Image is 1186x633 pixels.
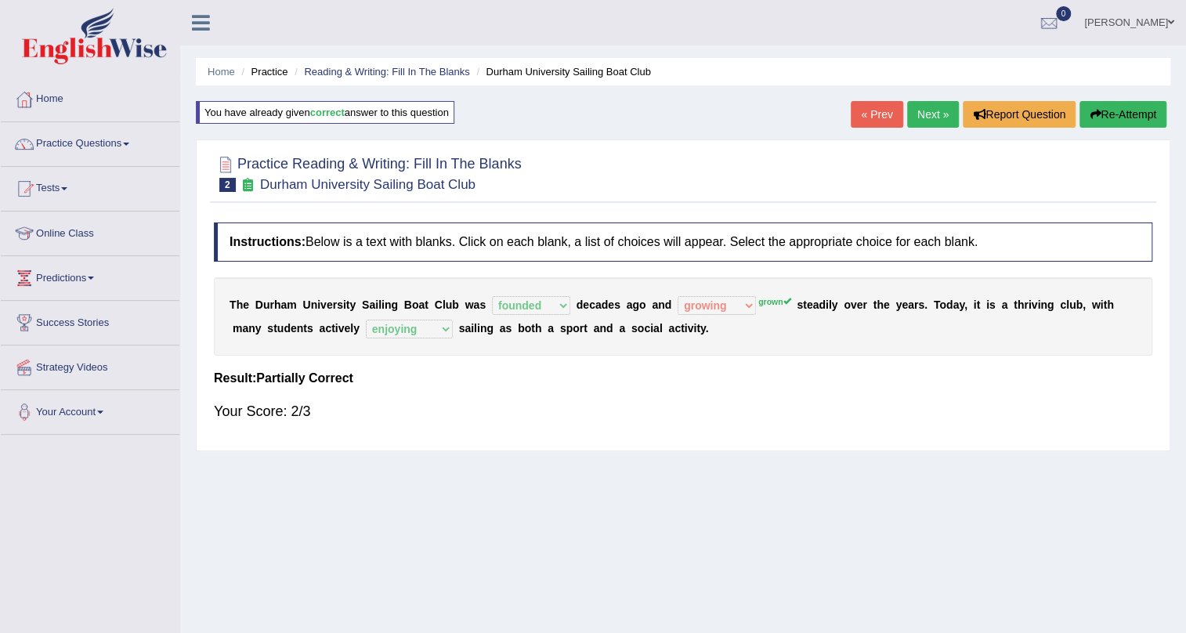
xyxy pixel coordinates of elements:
b: i [974,298,977,311]
b: t [346,298,350,311]
b: s [918,298,924,311]
b: e [583,298,589,311]
h4: Below is a text with blanks. Click on each blank, a list of choices will appear. Select the appro... [214,222,1152,262]
b: correct [310,107,345,118]
b: i [343,298,346,311]
b: a [473,298,479,311]
a: Home [1,78,179,117]
b: T [230,298,237,311]
b: l [474,322,477,335]
b: h [1107,298,1114,311]
a: Success Stories [1,301,179,340]
b: o [525,322,532,335]
b: D [255,298,263,311]
b: u [1069,298,1076,311]
b: i [381,298,385,311]
b: b [518,322,525,335]
b: y [959,298,964,311]
b: C [435,298,443,311]
a: « Prev [851,101,902,128]
a: Online Class [1,212,179,251]
b: a [418,298,425,311]
b: g [632,298,639,311]
b: i [1101,298,1104,311]
button: Re-Attempt [1079,101,1166,128]
a: Next » [907,101,959,128]
b: g [391,298,398,311]
b: u [277,322,284,335]
b: s [337,298,343,311]
b: i [1029,298,1032,311]
b: r [333,298,337,311]
b: t [303,322,307,335]
b: h [535,322,542,335]
b: e [902,298,908,311]
b: s [307,322,313,335]
a: Predictions [1,256,179,295]
b: s [479,298,486,311]
b: i [317,298,320,311]
b: m [233,322,242,335]
b: d [665,298,672,311]
b: U [302,298,310,311]
b: e [243,298,249,311]
b: a [595,298,602,311]
b: a [812,298,819,311]
b: t [681,322,685,335]
li: Practice [237,64,287,79]
h2: Practice Reading & Writing: Fill In The Blanks [214,153,522,192]
b: a [280,298,287,311]
b: h [1018,298,1025,311]
b: e [884,298,890,311]
b: i [335,322,338,335]
b: i [477,322,480,335]
b: y [349,298,356,311]
b: h [877,298,884,311]
a: Practice Questions [1,122,179,161]
b: o [412,298,419,311]
b: v [851,298,857,311]
b: t [873,298,877,311]
b: d [819,298,826,311]
a: Tests [1,167,179,206]
b: r [862,298,866,311]
b: t [976,298,980,311]
a: Your Account [1,390,179,429]
b: y [700,322,706,335]
b: d [577,298,584,311]
b: y [832,298,838,311]
b: s [989,298,996,311]
b: g [1047,298,1054,311]
b: a [668,322,674,335]
b: d [946,298,953,311]
b: s [267,322,273,335]
b: t [803,298,807,311]
b: c [644,322,650,335]
b: v [688,322,694,335]
b: l [660,322,663,335]
b: l [1066,298,1069,311]
b: i [1037,298,1040,311]
b: v [338,322,345,335]
b: n [658,298,665,311]
b: d [284,322,291,335]
b: T [934,298,940,311]
b: e [857,298,863,311]
b: l [350,322,353,335]
b: a [908,298,914,311]
b: v [320,298,327,311]
b: t [1103,298,1107,311]
b: a [953,298,959,311]
b: t [425,298,428,311]
b: s [631,322,638,335]
small: Durham University Sailing Boat Club [260,177,475,192]
b: Instructions: [230,235,306,248]
b: s [797,298,803,311]
b: n [297,322,304,335]
b: S [362,298,369,311]
b: y [353,322,360,335]
b: i [375,298,378,311]
b: n [311,298,318,311]
b: e [344,322,350,335]
b: o [639,298,646,311]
